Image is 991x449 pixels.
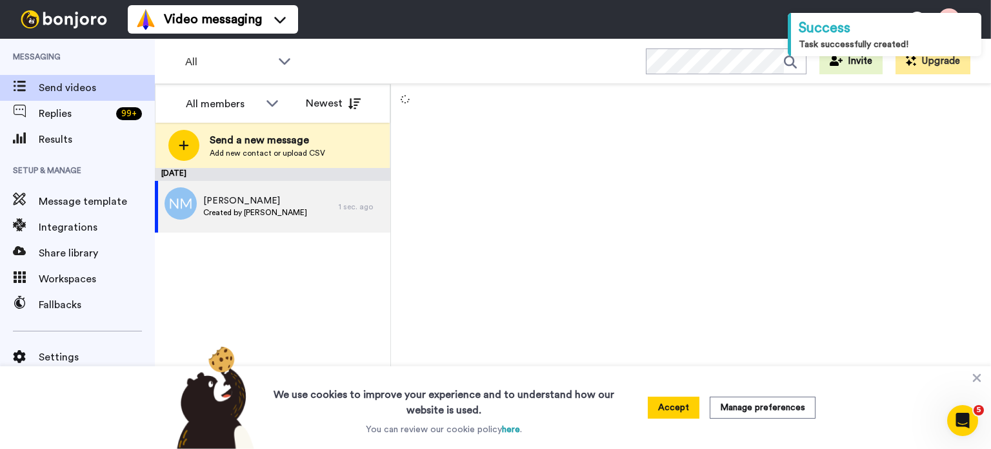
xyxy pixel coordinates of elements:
[39,132,155,147] span: Results
[164,10,262,28] span: Video messaging
[366,423,522,436] p: You can review our cookie policy .
[185,54,272,70] span: All
[39,350,155,365] span: Settings
[165,346,261,449] img: bear-with-cookie.png
[710,397,816,419] button: Manage preferences
[39,194,155,209] span: Message template
[819,48,883,74] button: Invite
[135,9,156,30] img: vm-color.svg
[210,132,325,148] span: Send a new message
[116,107,142,120] div: 99 +
[203,207,307,218] span: Created by [PERSON_NAME]
[210,148,325,158] span: Add new contact or upload CSV
[502,425,520,434] a: here
[261,379,627,418] h3: We use cookies to improve your experience and to understand how our website is used.
[947,405,978,436] iframe: Intercom live chat
[39,297,155,313] span: Fallbacks
[39,245,155,261] span: Share library
[165,187,197,220] img: avatar
[39,106,111,121] span: Replies
[155,168,390,181] div: [DATE]
[799,18,974,38] div: Success
[39,220,155,235] span: Integrations
[339,202,384,212] div: 1 sec. ago
[186,96,259,112] div: All members
[39,80,155,96] span: Send videos
[974,405,984,415] span: 5
[896,48,970,74] button: Upgrade
[39,271,155,287] span: Workspaces
[648,397,699,419] button: Accept
[799,38,974,51] div: Task successfully created!
[296,90,370,116] button: Newest
[203,194,307,207] span: [PERSON_NAME]
[15,10,112,28] img: bj-logo-header-white.svg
